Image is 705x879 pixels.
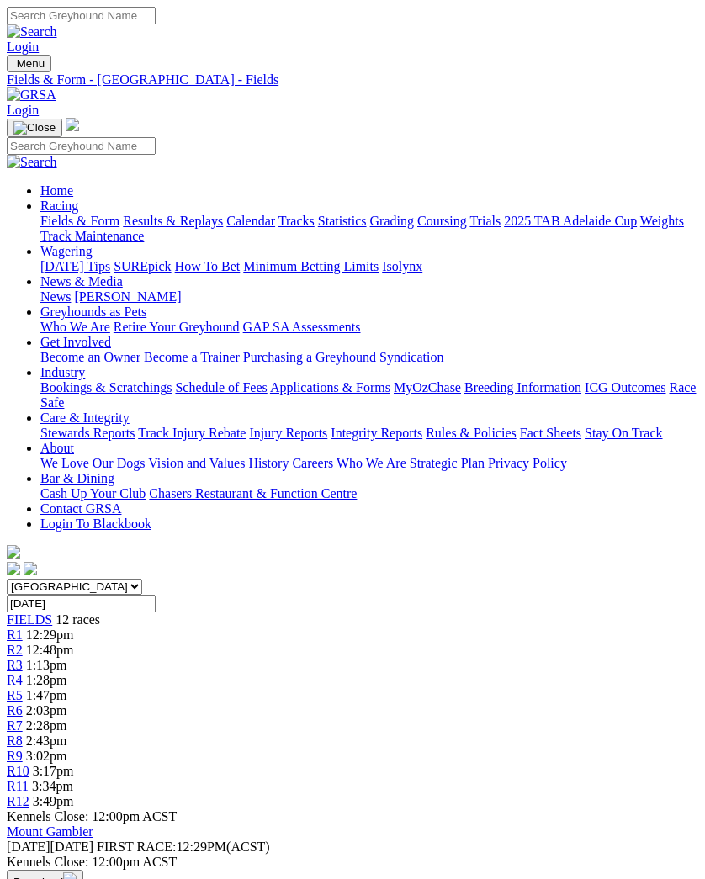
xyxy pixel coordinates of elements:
a: Tracks [278,214,315,228]
a: R1 [7,627,23,642]
button: Toggle navigation [7,119,62,137]
a: 2025 TAB Adelaide Cup [504,214,637,228]
span: 3:49pm [33,794,74,808]
div: About [40,456,698,471]
a: Login [7,40,39,54]
a: R9 [7,749,23,763]
a: Privacy Policy [488,456,567,470]
a: Calendar [226,214,275,228]
a: R8 [7,733,23,748]
input: Search [7,7,156,24]
a: Bar & Dining [40,471,114,485]
a: Weights [640,214,684,228]
a: MyOzChase [394,380,461,394]
div: News & Media [40,289,698,304]
a: R10 [7,764,29,778]
span: 2:28pm [26,718,67,733]
a: How To Bet [175,259,241,273]
a: Syndication [379,350,443,364]
a: Results & Replays [123,214,223,228]
a: Racing [40,199,78,213]
a: Race Safe [40,380,696,410]
span: 1:47pm [26,688,67,702]
a: Track Maintenance [40,229,144,243]
a: FIELDS [7,612,52,627]
a: Rules & Policies [426,426,517,440]
a: Home [40,183,73,198]
span: 1:28pm [26,673,67,687]
a: R5 [7,688,23,702]
img: Search [7,155,57,170]
div: Racing [40,214,698,244]
img: logo-grsa-white.png [66,118,79,131]
a: Get Involved [40,335,111,349]
a: [PERSON_NAME] [74,289,181,304]
button: Toggle navigation [7,55,51,72]
a: Become an Owner [40,350,140,364]
span: 3:02pm [26,749,67,763]
span: FIRST RACE: [97,839,176,854]
div: Industry [40,380,698,410]
a: [DATE] Tips [40,259,110,273]
a: Strategic Plan [410,456,485,470]
a: Applications & Forms [270,380,390,394]
a: R7 [7,718,23,733]
a: Who We Are [40,320,110,334]
a: Greyhounds as Pets [40,304,146,319]
a: We Love Our Dogs [40,456,145,470]
a: Isolynx [382,259,422,273]
a: Who We Are [337,456,406,470]
a: Vision and Values [148,456,245,470]
a: Breeding Information [464,380,581,394]
div: Care & Integrity [40,426,698,441]
a: R11 [7,779,29,793]
div: Kennels Close: 12:00pm ACST [7,855,698,870]
div: Greyhounds as Pets [40,320,698,335]
a: Mount Gambier [7,824,93,839]
a: Track Injury Rebate [138,426,246,440]
a: Wagering [40,244,93,258]
span: 2:03pm [26,703,67,717]
img: Close [13,121,56,135]
a: Cash Up Your Club [40,486,146,500]
span: R2 [7,643,23,657]
a: R4 [7,673,23,687]
a: Integrity Reports [331,426,422,440]
img: GRSA [7,87,56,103]
a: ICG Outcomes [585,380,665,394]
a: Careers [292,456,333,470]
div: Fields & Form - [GEOGRAPHIC_DATA] - Fields [7,72,698,87]
div: Get Involved [40,350,698,365]
a: Stewards Reports [40,426,135,440]
span: [DATE] [7,839,50,854]
a: Trials [469,214,501,228]
span: Menu [17,57,45,70]
span: Kennels Close: 12:00pm ACST [7,809,177,823]
a: Bookings & Scratchings [40,380,172,394]
span: 1:13pm [26,658,67,672]
a: Become a Trainer [144,350,240,364]
img: Search [7,24,57,40]
a: GAP SA Assessments [243,320,361,334]
a: Fields & Form [40,214,119,228]
a: Stay On Track [585,426,662,440]
a: Login [7,103,39,117]
a: R12 [7,794,29,808]
a: Fact Sheets [520,426,581,440]
a: R6 [7,703,23,717]
a: Login To Blackbook [40,516,151,531]
span: [DATE] [7,839,93,854]
input: Select date [7,595,156,612]
span: 2:43pm [26,733,67,748]
a: Purchasing a Greyhound [243,350,376,364]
